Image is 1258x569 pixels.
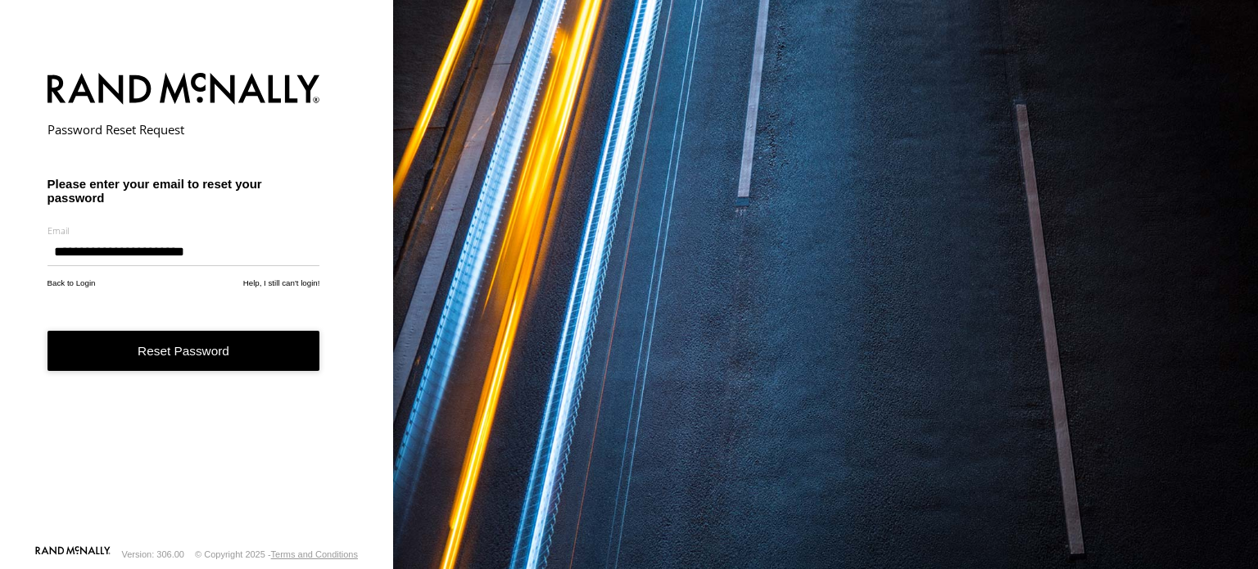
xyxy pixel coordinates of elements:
a: Visit our Website [35,546,111,562]
button: Reset Password [48,331,320,371]
div: © Copyright 2025 - [195,549,358,559]
a: Terms and Conditions [271,549,358,559]
h2: Password Reset Request [48,121,320,138]
h3: Please enter your email to reset your password [48,177,320,205]
div: Version: 306.00 [122,549,184,559]
label: Email [48,224,320,237]
a: Help, I still can't login! [243,278,320,287]
a: Back to Login [48,278,96,287]
img: Rand McNally [48,70,320,111]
